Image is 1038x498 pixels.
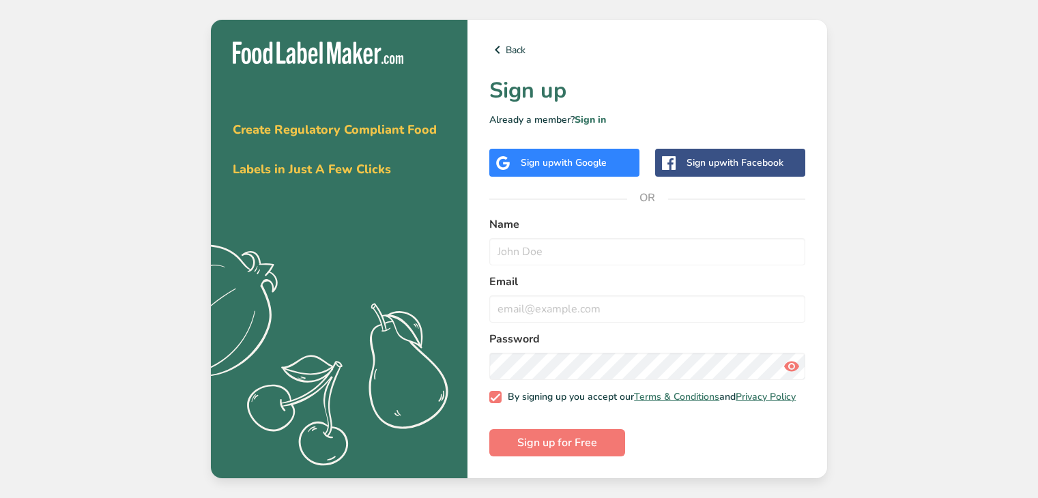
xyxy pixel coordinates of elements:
[521,156,607,170] div: Sign up
[489,113,805,127] p: Already a member?
[627,177,668,218] span: OR
[489,274,805,290] label: Email
[687,156,783,170] div: Sign up
[489,238,805,265] input: John Doe
[233,121,437,177] span: Create Regulatory Compliant Food Labels in Just A Few Clicks
[553,156,607,169] span: with Google
[634,390,719,403] a: Terms & Conditions
[489,429,625,456] button: Sign up for Free
[489,295,805,323] input: email@example.com
[502,391,796,403] span: By signing up you accept our and
[517,435,597,451] span: Sign up for Free
[575,113,606,126] a: Sign in
[233,42,403,64] img: Food Label Maker
[736,390,796,403] a: Privacy Policy
[719,156,783,169] span: with Facebook
[489,42,805,58] a: Back
[489,216,805,233] label: Name
[489,74,805,107] h1: Sign up
[489,331,805,347] label: Password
